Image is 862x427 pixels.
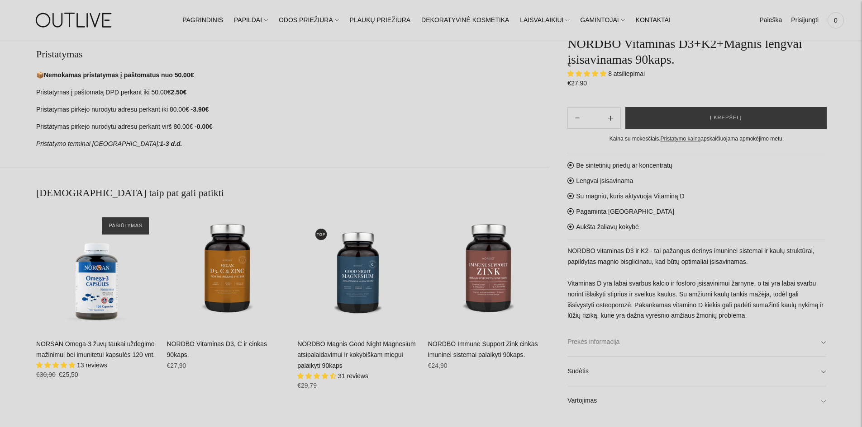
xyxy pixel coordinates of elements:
span: Į krepšelį [710,113,742,122]
span: €27,90 [567,80,587,87]
div: Be sintetinių priedų ar koncentratų Lengvai įsisavinama Su magniu, kuris aktyvuoja Vitaminą D Pag... [567,153,826,415]
a: Prekės informacija [567,328,826,357]
a: GAMINTOJAI [580,10,624,30]
a: Pristatymo kaina [661,136,701,142]
a: LAISVALAIKIUI [520,10,569,30]
a: DEKORATYVINĖ KOSMETIKA [421,10,509,30]
a: 0 [828,10,844,30]
button: Į krepšelį [625,107,827,129]
a: NORDBO Magnis Good Night Magnesium atsipalaidavimui ir kokybiškam miegui palaikyti 90kaps [297,340,415,369]
a: KONTAKTAI [636,10,671,30]
p: Pristatymas pirkėjo nurodytu adresu perkant virš 80.00€ - [36,122,549,132]
span: €24,90 [428,362,448,369]
a: PAGRINDINIS [182,10,223,30]
a: NORDBO Magnis Good Night Magnesium atsipalaidavimui ir kokybiškam miegui palaikyti 90kaps [297,208,419,330]
s: €30,90 [36,371,56,378]
span: €25,50 [59,371,78,378]
p: Pristatymas į paštomatą DPD perkant iki 50.00€ [36,87,549,98]
span: 5.00 stars [567,70,608,77]
span: €29,79 [297,382,317,389]
a: PLAUKŲ PRIEŽIŪRA [350,10,411,30]
p: 📦 [36,70,549,81]
span: 0 [829,14,842,27]
span: €27,90 [167,362,186,369]
span: 31 reviews [338,372,368,380]
span: 8 atsiliepimai [608,70,645,77]
a: PAPILDAI [234,10,268,30]
strong: 3.90€ [193,106,209,113]
a: NORDBO Immune Support Zink cinkas imuninei sistemai palaikyti 90kaps. [428,340,538,358]
h1: NORDBO Vitaminas D3+K2+Magnis lengvai įsisavinamas 90kaps. [567,36,826,67]
a: NORSAN Omega-3 žuvų taukai uždegimo mažinimui bei imunitetui kapsulės 120 vnt. [36,340,155,358]
button: Subtract product quantity [601,107,620,129]
p: Pristatymas pirkėjo nurodytu adresu perkant iki 80.00€ - [36,104,549,115]
a: NORDBO Vitaminas D3, C ir cinkas 90kaps. [167,208,289,330]
input: Product quantity [587,112,600,125]
a: ODOS PRIEŽIŪRA [279,10,339,30]
strong: 2.50€ [171,89,186,96]
h2: Pristatymas [36,47,549,61]
h2: [DEMOGRAPHIC_DATA] taip pat gali patikti [36,186,549,200]
a: NORSAN Omega-3 žuvų taukai uždegimo mažinimui bei imunitetui kapsulės 120 vnt. [36,208,158,330]
strong: Nemokamas pristatymas į paštomatus nuo 50.00€ [44,71,194,79]
a: Prisijungti [791,10,819,30]
div: Kaina su mokesčiais. apskaičiuojama apmokėjimo metu. [567,134,826,144]
img: OUTLIVE [18,5,131,36]
a: NORDBO Vitaminas D3, C ir cinkas 90kaps. [167,340,267,358]
strong: 0.00€ [197,123,213,130]
a: Sudėtis [567,357,826,386]
a: Vartojimas [567,386,826,415]
span: 4.92 stars [36,361,77,369]
p: NORDBO vitaminas D3 ir K2 - tai pažangus derinys imuninei sistemai ir kaulų struktūrai, papildyta... [567,246,826,322]
span: 4.71 stars [297,372,338,380]
button: Add product quantity [568,107,587,129]
span: 13 reviews [77,361,107,369]
a: NORDBO Immune Support Zink cinkas imuninei sistemai palaikyti 90kaps. [428,208,550,330]
a: Paieška [759,10,782,30]
strong: 1-3 d.d. [160,140,182,147]
em: Pristatymo terminai [GEOGRAPHIC_DATA]: [36,140,160,147]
